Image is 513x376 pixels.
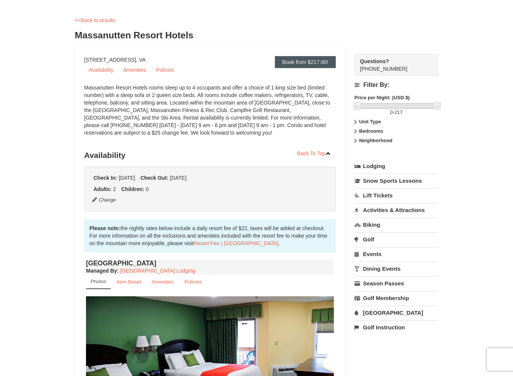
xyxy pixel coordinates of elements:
[360,58,389,64] strong: Questions?
[355,247,438,261] a: Events
[75,28,438,43] h3: Massanutten Resort Hotels
[355,218,438,232] a: Biking
[84,219,336,252] div: the nightly rates below include a daily resort fee of $22, taxes will be added at checkout. For m...
[94,175,117,181] strong: Check In:
[355,232,438,246] a: Golf
[151,279,174,285] small: Amenities
[91,279,106,284] small: Photos
[86,259,334,267] h4: [GEOGRAPHIC_DATA]
[86,268,119,274] strong: :
[394,109,403,115] span: 217
[355,291,438,305] a: Golf Membership
[355,174,438,188] a: Snow Sports Lessons
[355,159,438,173] a: Lodging
[119,64,151,76] a: Amenities
[355,262,438,276] a: Dining Events
[94,186,112,192] strong: Adults:
[359,119,381,124] strong: Unit Type
[84,64,118,76] a: Availability
[180,274,207,289] a: Policies
[140,175,169,181] strong: Check Out:
[170,175,186,181] span: [DATE]
[112,274,146,289] a: Item Detail
[184,279,202,285] small: Policies
[119,175,135,181] span: [DATE]
[275,56,336,68] a: Book from $217.00!
[355,203,438,217] a: Activities & Attractions
[355,95,410,100] strong: Price per Night: (USD $)
[89,225,120,231] strong: Please note:
[355,109,438,116] label: -
[120,268,195,274] a: [GEOGRAPHIC_DATA] Lodging
[359,138,392,143] strong: Neighborhood
[355,276,438,290] a: Season Passes
[86,268,117,274] span: Managed By
[390,109,393,115] span: 0
[146,274,179,289] a: Amenities
[355,82,438,88] h4: Filter By:
[355,188,438,202] a: Lift Tickets
[84,148,336,163] h3: Availability
[355,306,438,320] a: [GEOGRAPHIC_DATA]
[75,17,115,23] a: <<Back to results
[292,148,336,159] a: Back To Top
[113,186,116,192] span: 2
[116,279,141,285] small: Item Detail
[146,186,149,192] span: 0
[360,58,425,72] span: [PHONE_NUMBER]
[355,320,438,334] a: Golf Instruction
[84,84,336,144] div: Massanutten Resort Hotels rooms sleep up to 4 occupants and offer a choice of 1 king size bed (li...
[86,274,111,289] a: Photos
[359,128,383,134] strong: Bedrooms
[193,240,278,246] a: Resort Fee | [GEOGRAPHIC_DATA]
[121,186,144,192] strong: Children:
[92,196,116,204] button: Change
[151,64,178,76] a: Policies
